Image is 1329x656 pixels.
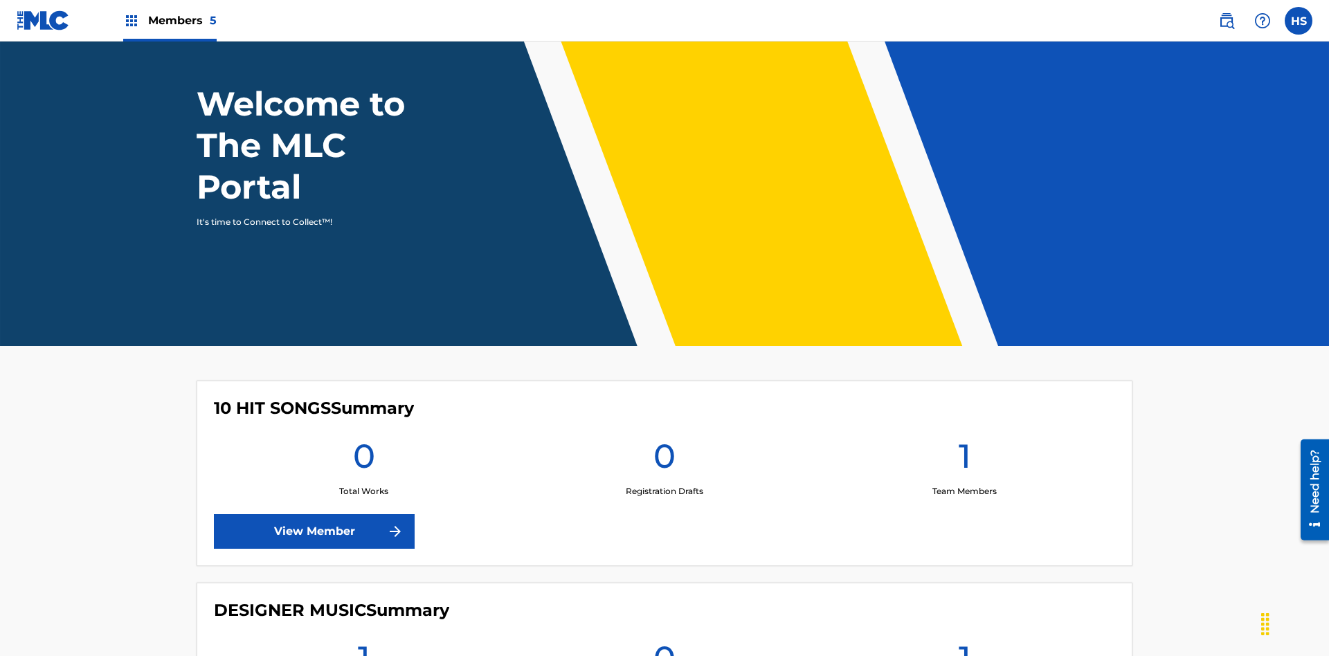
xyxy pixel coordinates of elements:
img: Top Rightsholders [123,12,140,29]
a: Public Search [1213,7,1240,35]
div: Help [1249,7,1276,35]
h1: 0 [653,435,676,485]
span: Members [148,12,217,28]
div: User Menu [1285,7,1312,35]
img: help [1254,12,1271,29]
iframe: Chat Widget [1260,590,1329,656]
p: Total Works [339,485,388,498]
p: Team Members [932,485,997,498]
a: View Member [214,514,415,549]
h1: 1 [959,435,971,485]
h4: DESIGNER MUSIC [214,600,449,621]
span: 5 [210,14,217,27]
h1: 0 [353,435,375,485]
div: Drag [1254,603,1276,645]
img: search [1218,12,1235,29]
h1: Welcome to The MLC Portal [197,83,455,208]
iframe: Resource Center [1290,434,1329,547]
img: f7272a7cc735f4ea7f67.svg [387,523,404,540]
img: MLC Logo [17,10,70,30]
p: It's time to Connect to Collect™! [197,216,437,228]
p: Registration Drafts [626,485,703,498]
h4: 10 HIT SONGS [214,398,414,419]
